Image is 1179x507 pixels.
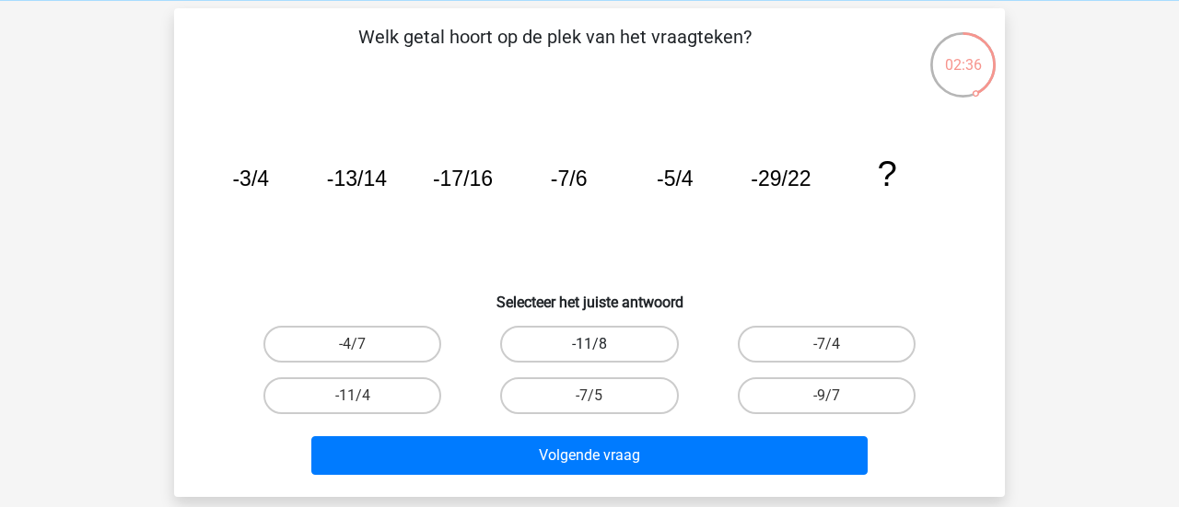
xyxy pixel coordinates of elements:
h6: Selecteer het juiste antwoord [204,279,975,311]
label: -11/8 [500,326,678,363]
tspan: -29/22 [751,167,811,190]
tspan: -5/4 [657,167,694,190]
div: 02:36 [928,30,998,76]
p: Welk getal hoort op de plek van het vraagteken? [204,23,906,78]
tspan: -7/6 [551,167,588,190]
tspan: ? [877,154,896,193]
button: Volgende vraag [311,436,869,475]
label: -7/4 [738,326,916,363]
tspan: -3/4 [232,167,269,190]
label: -11/4 [263,377,441,414]
label: -9/7 [738,377,916,414]
label: -4/7 [263,326,441,363]
tspan: -13/14 [327,167,387,190]
label: -7/5 [500,377,678,414]
tspan: -17/16 [433,167,493,190]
